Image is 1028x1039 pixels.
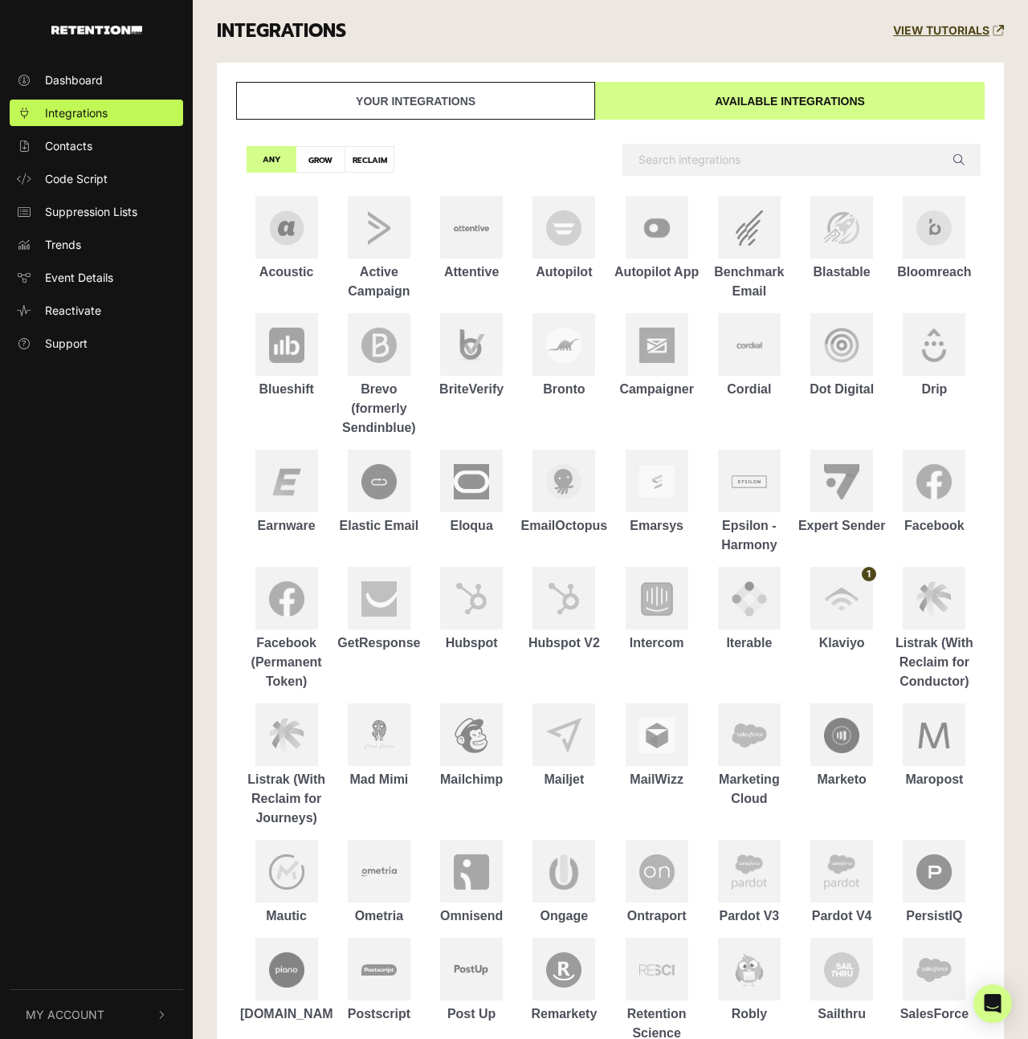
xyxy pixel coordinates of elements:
span: My Account [26,1006,104,1023]
a: Brevo (formerly Sendinblue) Brevo (formerly Sendinblue) [332,313,425,438]
div: Autopilot App [610,263,703,282]
a: Blueshift Blueshift [240,313,332,399]
a: GetResponse GetResponse [332,567,425,653]
img: Ometria [361,862,397,881]
span: Code Script [45,170,108,187]
img: Remarkety [546,952,581,988]
div: Dot Digital [796,380,888,399]
a: Ontraport Ontraport [610,840,703,926]
img: Blueshift [269,328,304,363]
div: Mad Mimi [332,770,425,789]
a: Benchmark Email Benchmark Email [703,196,795,301]
div: PersistIQ [888,907,981,926]
div: Ometria [332,907,425,926]
img: Dot Digital [824,328,859,363]
a: Support [10,330,183,357]
div: SalesForce [888,1004,981,1024]
img: Epsilon - Harmony [732,475,767,488]
div: Hubspot V2 [518,634,610,653]
a: Facebook Facebook [888,450,981,536]
a: Suppression Lists [10,198,183,225]
a: Iterable Iterable [703,567,795,653]
div: Post Up [426,1004,518,1024]
div: Klaviyo [796,634,888,653]
img: Drip [916,328,952,363]
input: Search integrations [622,144,981,176]
img: Mautic [269,854,304,890]
a: Drip Drip [888,313,981,399]
a: Blastable Blastable [796,196,888,282]
img: GetResponse [361,581,397,617]
a: Ongage Ongage [518,840,610,926]
div: Listrak (With Reclaim for Journeys) [240,770,332,828]
a: Hubspot Hubspot [426,567,518,653]
div: Omnisend [426,907,518,926]
img: Eloqua [454,464,489,499]
a: Reactivate [10,297,183,324]
div: Blueshift [240,380,332,399]
img: MailWizz [639,718,675,753]
div: Mautic [240,907,332,926]
img: Facebook [916,464,952,499]
div: EmailOctopus [518,516,610,536]
div: Open Intercom Messenger [973,984,1012,1023]
div: Drip [888,380,981,399]
img: SalesForce [916,953,952,987]
a: Postscript Postscript [332,938,425,1024]
div: Remarkety [518,1004,610,1024]
a: Mautic Mautic [240,840,332,926]
a: Mailchimp Mailchimp [426,703,518,789]
div: [DOMAIN_NAME] [240,1004,332,1024]
img: Elastic Email [361,464,397,499]
a: MailWizz MailWizz [610,703,703,789]
div: Sailthru [796,1004,888,1024]
img: Pardot V4 [824,854,859,890]
a: Emarsys Emarsys [610,450,703,536]
div: Expert Sender [796,516,888,536]
a: PersistIQ PersistIQ [888,840,981,926]
a: Earnware Earnware [240,450,332,536]
img: Campaigner [639,328,675,363]
a: Marketing Cloud Marketing Cloud [703,703,795,809]
span: Event Details [45,269,113,286]
img: Facebook (Permanent Token) [269,581,304,617]
a: Intercom Intercom [610,567,703,653]
a: Klaviyo Klaviyo [796,567,888,653]
div: Marketo [796,770,888,789]
a: Mad Mimi Mad Mimi [332,703,425,789]
img: Hubspot V2 [546,581,581,616]
span: Trends [45,236,81,253]
div: Intercom [610,634,703,653]
a: Acoustic Acoustic [240,196,332,282]
img: Maropost [916,718,952,753]
a: Eloqua Eloqua [426,450,518,536]
div: Marketing Cloud [703,770,795,809]
div: Facebook [888,516,981,536]
a: Hubspot V2 Hubspot V2 [518,567,610,653]
div: Autopilot [518,263,610,282]
a: Bloomreach Bloomreach [888,196,981,282]
h3: INTEGRATIONS [217,20,346,43]
div: Acoustic [240,263,332,282]
a: Sailthru Sailthru [796,938,888,1024]
div: Pardot V3 [703,907,795,926]
a: Code Script [10,165,183,192]
div: Benchmark Email [703,263,795,301]
a: Trends [10,231,183,258]
img: EmailOctopus [546,464,581,499]
img: BriteVerify [454,328,489,363]
span: Suppression Lists [45,203,137,220]
div: Ontraport [610,907,703,926]
a: Event Details [10,264,183,291]
img: Autopilot [546,210,581,246]
img: Mailchimp [454,718,489,753]
a: Listrak (With Reclaim for Conductor) Listrak (With Reclaim for Conductor) [888,567,981,691]
span: Reactivate [45,302,101,319]
img: Mad Mimi [361,718,397,753]
div: Bloomreach [888,263,981,282]
div: Elastic Email [332,516,425,536]
a: Bronto Bronto [518,313,610,399]
img: Retention.com [51,26,142,35]
img: Marketo [824,718,859,753]
img: Retention Science [639,964,675,976]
